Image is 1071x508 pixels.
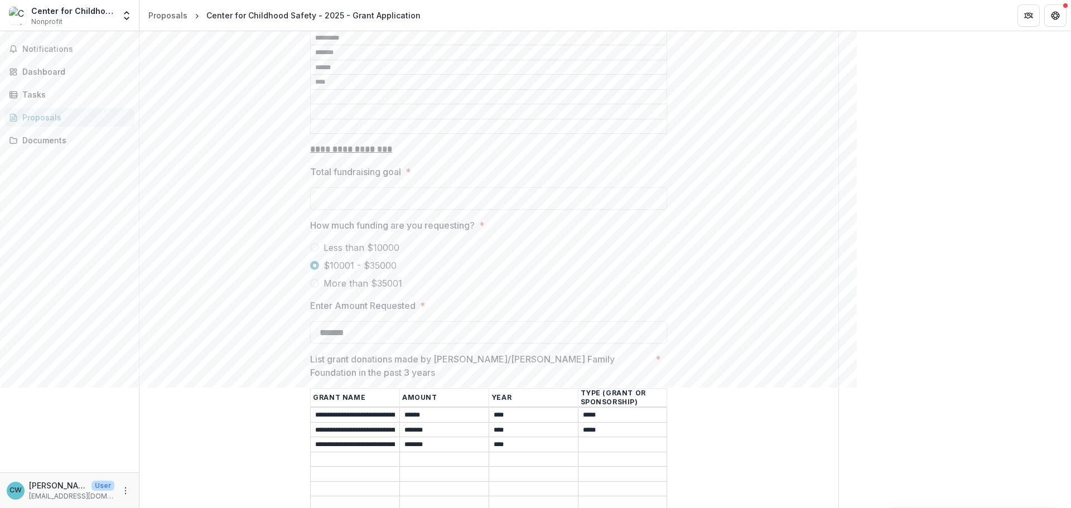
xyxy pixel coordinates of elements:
p: How much funding are you requesting? [310,219,475,232]
span: $10001 - $35000 [324,259,397,272]
th: GRANT NAME [311,389,400,408]
button: Partners [1017,4,1040,27]
th: TYPE (GRANT OR SPONSORSHIP) [578,389,667,408]
button: Notifications [4,40,134,58]
a: Proposals [144,7,192,23]
p: [PERSON_NAME] [29,480,87,491]
p: User [91,481,114,491]
div: Christel Weinaug [9,487,22,494]
span: Nonprofit [31,17,62,27]
a: Dashboard [4,62,134,81]
nav: breadcrumb [144,7,425,23]
div: Tasks [22,89,126,100]
a: Documents [4,131,134,149]
div: Proposals [22,112,126,123]
p: List grant donations made by [PERSON_NAME]/[PERSON_NAME] Family Foundation in the past 3 years [310,352,651,379]
p: Enter Amount Requested [310,299,416,312]
span: Notifications [22,45,130,54]
button: Open entity switcher [119,4,134,27]
th: AMOUNT [400,389,489,408]
p: Total fundraising goal [310,165,401,178]
p: [EMAIL_ADDRESS][DOMAIN_NAME] [29,491,114,501]
a: Tasks [4,85,134,104]
div: Center for Childhood Safety - 2025 - Grant Application [206,9,421,21]
div: Proposals [148,9,187,21]
button: More [119,484,132,497]
span: More than $35001 [324,277,402,290]
div: Documents [22,134,126,146]
div: Center for Childhood Safety [31,5,114,17]
button: Get Help [1044,4,1067,27]
div: Dashboard [22,66,126,78]
th: YEAR [489,389,578,408]
span: Less than $10000 [324,241,399,254]
img: Center for Childhood Safety [9,7,27,25]
a: Proposals [4,108,134,127]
